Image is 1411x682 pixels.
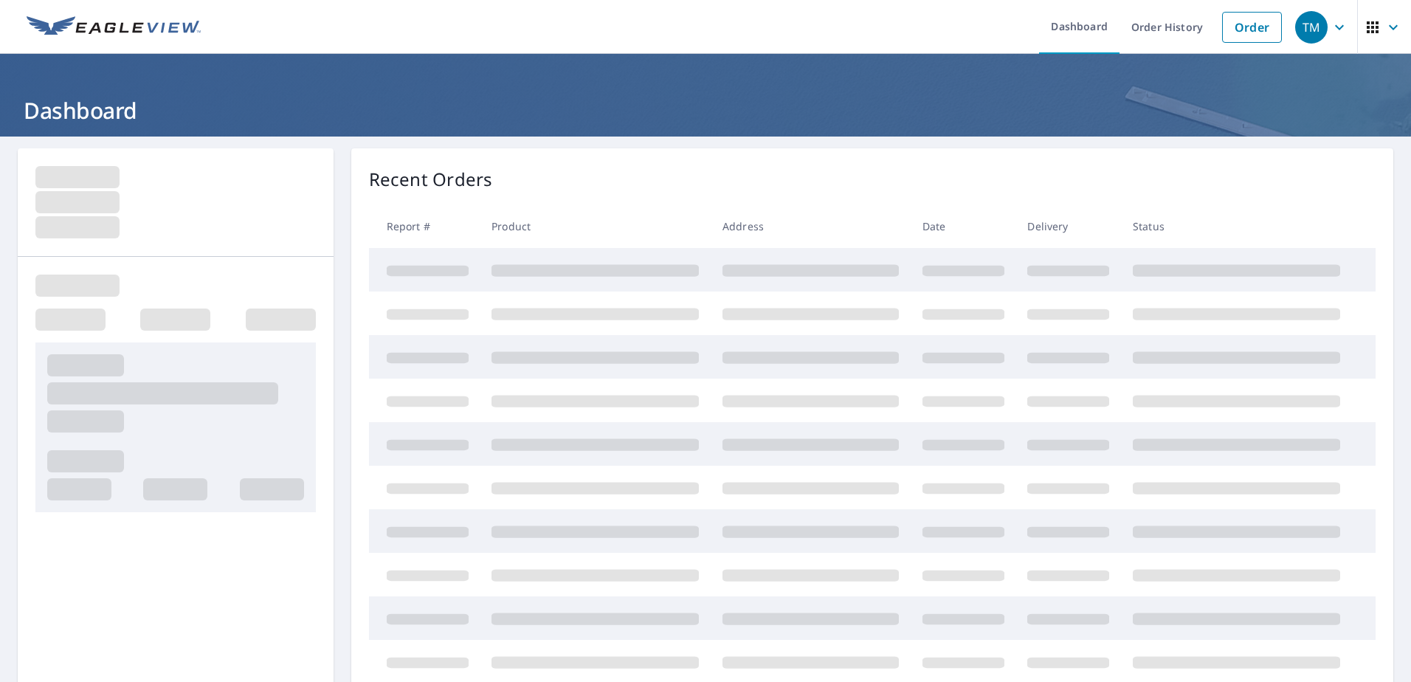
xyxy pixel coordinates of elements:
h1: Dashboard [18,95,1393,125]
th: Date [911,204,1016,248]
th: Product [480,204,711,248]
th: Address [711,204,911,248]
img: EV Logo [27,16,201,38]
a: Order [1222,12,1282,43]
div: TM [1295,11,1328,44]
p: Recent Orders [369,166,493,193]
th: Report # [369,204,480,248]
th: Delivery [1015,204,1121,248]
th: Status [1121,204,1352,248]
